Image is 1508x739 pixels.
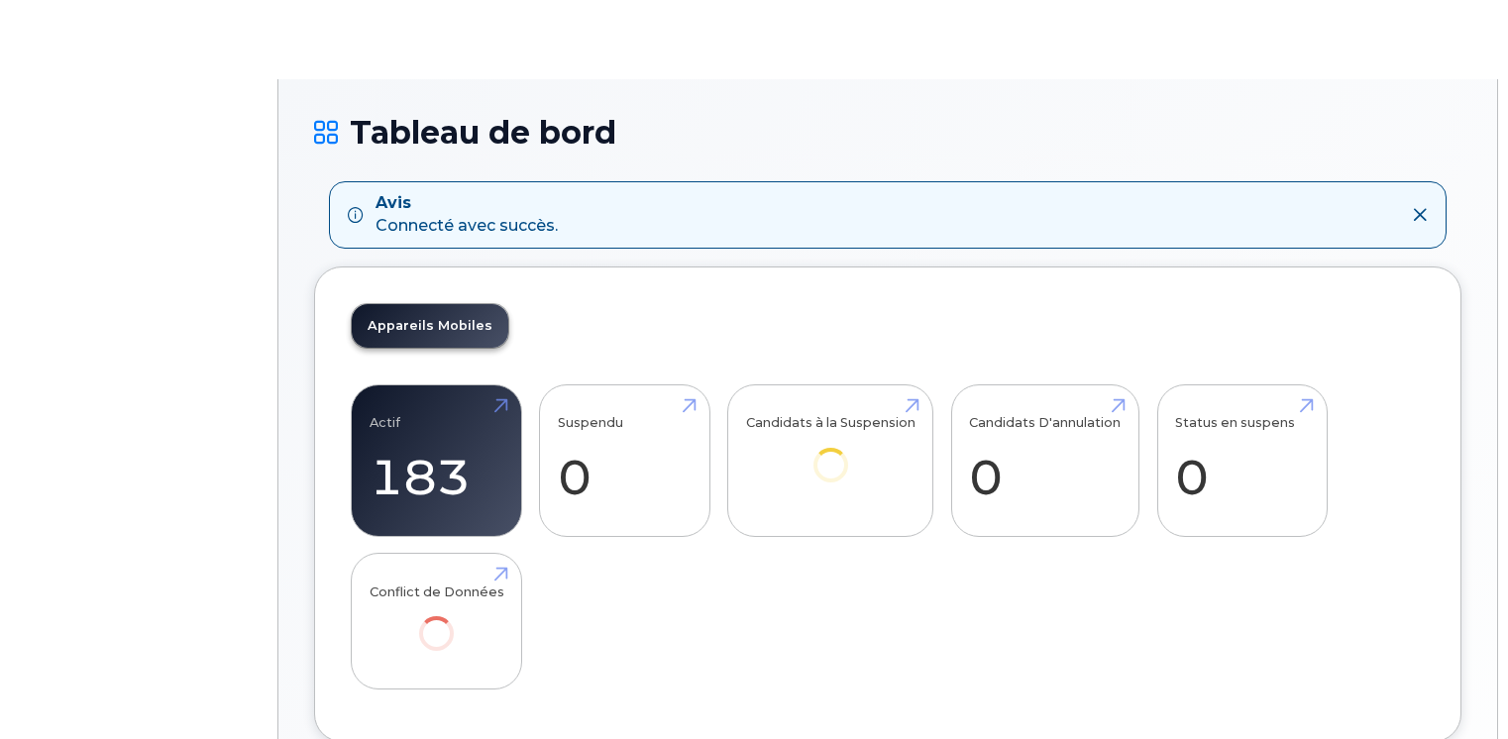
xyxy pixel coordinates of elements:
h1: Tableau de bord [314,115,1461,150]
strong: Avis [376,192,558,215]
a: Candidats à la Suspension [746,395,916,509]
a: Appareils Mobiles [352,304,508,348]
div: Connecté avec succès. [376,192,558,238]
a: Suspendu 0 [558,395,692,526]
a: Actif 183 [370,395,503,526]
a: Candidats D'annulation 0 [969,395,1121,526]
a: Status en suspens 0 [1175,395,1309,526]
a: Conflict de Données [370,565,504,679]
